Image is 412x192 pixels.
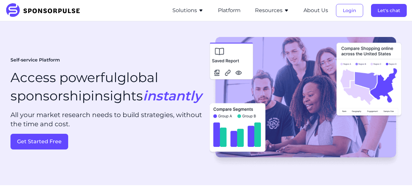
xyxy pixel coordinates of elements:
a: Let's chat [371,8,407,13]
p: All your market research needs to build strategies, without the time and cost. [10,110,204,129]
button: About Us [304,7,328,14]
button: Solutions [172,7,204,14]
a: About Us [304,8,328,13]
img: SponsorPulse [5,3,85,18]
h1: Access powerful global sponsorship insights [10,68,204,105]
a: Get Started Free [10,134,204,149]
span: Self-service Platform [10,57,60,63]
a: Login [336,8,363,13]
button: Platform [218,7,241,14]
span: instantly [143,88,202,104]
button: Login [336,4,363,17]
a: Platform [218,8,241,13]
button: Get Started Free [10,134,68,149]
button: Let's chat [371,4,407,17]
button: Resources [255,7,289,14]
